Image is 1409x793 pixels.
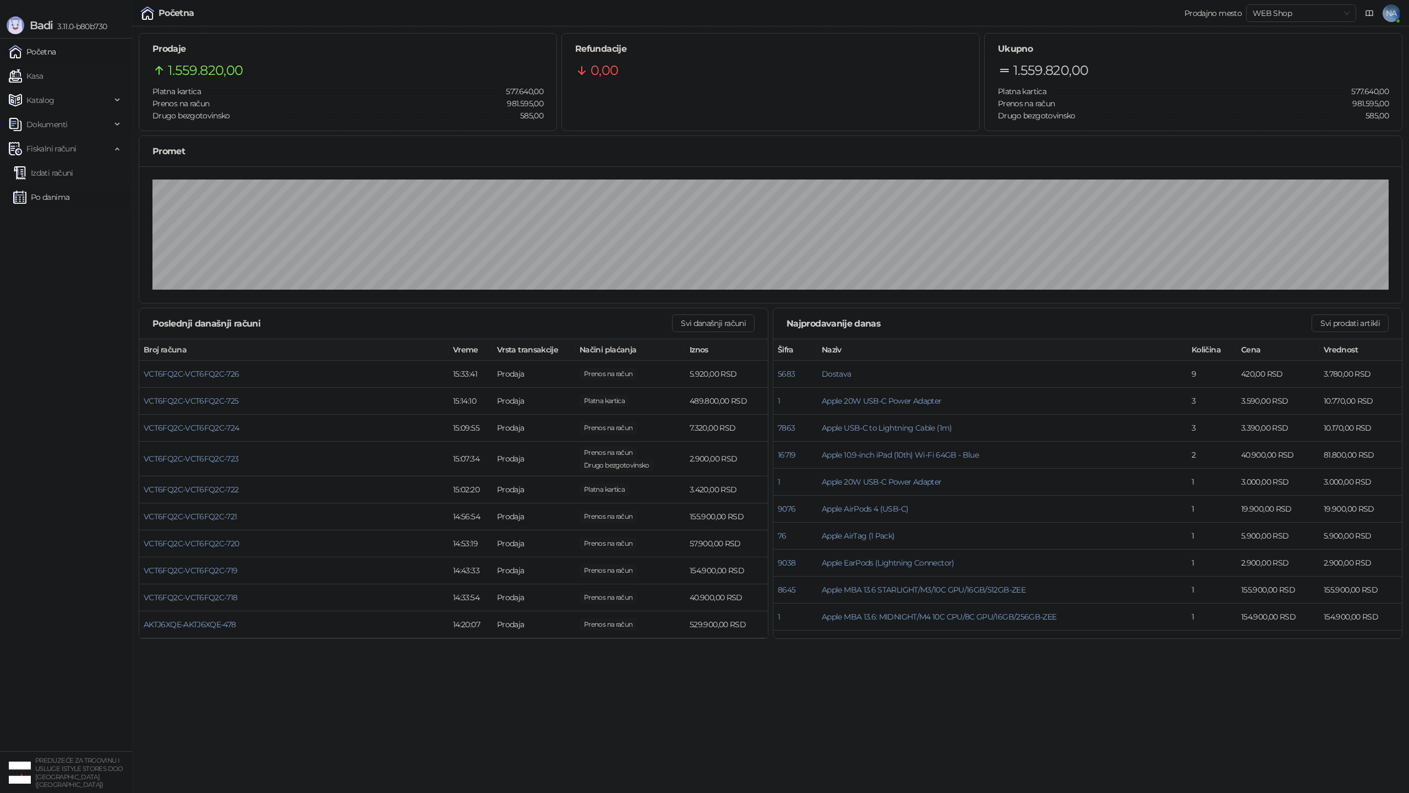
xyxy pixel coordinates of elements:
td: 14:33:54 [449,584,493,611]
th: Šifra [773,339,817,361]
td: 3 [1187,415,1237,442]
button: VCT6FQ2C-VCT6FQ2C-720 [144,539,239,548]
span: Apple MBA 13.6 STARLIGHT/M3/10C GPU/16GB/512GB-ZEE [822,585,1025,595]
button: Svi prodati artikli [1312,314,1389,332]
span: 1.559.820,00 [168,60,243,81]
td: 529.900,00 RSD [685,611,768,638]
td: 3.590,00 RSD [1237,388,1319,415]
td: 5.900,00 RSD [1237,523,1319,550]
button: 5683 [778,369,795,379]
button: Apple 20W USB-C Power Adapter [822,396,941,406]
span: 585,00 [580,459,654,471]
td: Prodaja [493,503,575,530]
small: PREDUZEĆE ZA TRGOVINU I USLUGE ISTYLE STORES DOO [GEOGRAPHIC_DATA] ([GEOGRAPHIC_DATA]) [35,757,123,789]
span: Dokumenti [26,113,67,135]
span: VCT6FQ2C-VCT6FQ2C-722 [144,485,239,495]
td: 10.170,00 RSD [1319,415,1402,442]
button: VCT6FQ2C-VCT6FQ2C-718 [144,593,238,602]
a: Po danima [13,186,69,208]
span: 489.800,00 [580,395,629,407]
td: 3 [1187,388,1237,415]
span: 577.640,00 [498,85,543,97]
td: 19.900,00 RSD [1237,496,1319,523]
td: 155.900,00 RSD [1237,577,1319,604]
td: 14:20:07 [449,611,493,638]
span: VCT6FQ2C-VCT6FQ2C-721 [144,512,237,522]
td: 15:14:10 [449,388,493,415]
td: 3.000,00 RSD [1237,469,1319,496]
th: Cena [1237,339,1319,361]
span: Prenos na račun [998,99,1055,108]
span: VCT6FQ2C-VCT6FQ2C-726 [144,369,239,379]
td: Prodaja [493,557,575,584]
button: 7863 [778,423,795,433]
td: 3.390,00 RSD [1237,415,1319,442]
td: 2 [1187,442,1237,469]
th: Vreme [449,339,493,361]
th: Načini plaćanja [575,339,685,361]
button: AKTJ6XQE-AKTJ6XQE-478 [144,620,236,629]
button: VCT6FQ2C-VCT6FQ2C-719 [144,566,238,575]
td: Prodaja [493,611,575,638]
td: 40.900,00 RSD [685,584,768,611]
button: Apple USB-C to Lightning Cable (1m) [822,423,952,433]
td: 5.900,00 RSD [1319,523,1402,550]
td: 1 [1187,469,1237,496]
td: 1 [1187,523,1237,550]
button: Dostava [822,369,851,379]
td: 15:07:34 [449,442,493,476]
button: Apple AirPods 4 (USB-C) [822,504,908,514]
a: Kasa [9,65,43,87]
td: 2.900,00 RSD [685,442,768,476]
td: 19.900,00 RSD [1319,496,1402,523]
th: Vrednost [1319,339,1402,361]
td: 1 [1187,577,1237,604]
h5: Prodaje [152,42,543,56]
span: 585,00 [1358,110,1389,122]
td: 1 [1187,604,1237,631]
span: Drugo bezgotovinsko [998,111,1075,121]
button: Apple MBA 13.6: MIDNIGHT/M4 10C CPU/8C GPU/16GB/256GB-ZEE [822,612,1057,622]
span: 155.900,00 [580,510,637,523]
img: Logo [7,17,24,34]
td: 3.000,00 RSD [1319,469,1402,496]
span: Badi [30,19,53,32]
td: 154.900,00 RSD [1237,604,1319,631]
button: 76 [778,531,787,541]
td: 2.900,00 RSD [1319,550,1402,577]
td: Prodaja [493,415,575,442]
span: 7.320,00 [580,422,637,434]
td: 15:02:20 [449,476,493,503]
div: Početna [159,9,194,18]
td: 154.900,00 RSD [1319,604,1402,631]
button: 1 [778,396,780,406]
span: 981.595,00 [1345,97,1389,110]
span: 40.900,00 [580,591,637,604]
td: 10.770,00 RSD [1319,388,1402,415]
span: VCT6FQ2C-VCT6FQ2C-725 [144,396,239,406]
a: Dokumentacija [1361,4,1378,22]
span: Katalog [26,89,54,111]
span: Platna kartica [998,86,1046,96]
th: Količina [1187,339,1237,361]
td: 5.920,00 RSD [685,361,768,388]
span: Prenos na račun [152,99,209,108]
button: 9038 [778,558,795,568]
td: 420,00 RSD [1237,361,1319,388]
div: Najprodavanije danas [787,317,1312,330]
th: Vrsta transakcije [493,339,575,361]
span: 0,00 [591,60,618,81]
button: 8645 [778,585,795,595]
div: Poslednji današnji računi [152,317,672,330]
th: Iznos [685,339,768,361]
button: Apple 20W USB-C Power Adapter [822,477,941,487]
span: Drugo bezgotovinsko [152,111,230,121]
span: 57.900,00 [580,537,637,550]
td: 3.420,00 RSD [685,476,768,503]
td: 15:33:41 [449,361,493,388]
h5: Refundacije [575,42,966,56]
